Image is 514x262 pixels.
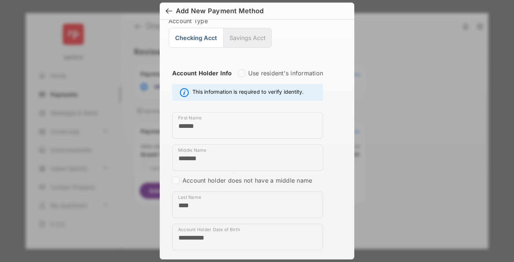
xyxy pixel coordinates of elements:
strong: Account Holder Info [172,69,232,90]
div: Add New Payment Method [176,7,264,15]
label: Account holder does not have a middle name [182,177,312,184]
label: Use resident's information [248,69,323,77]
label: Account Type [169,17,345,25]
button: Savings Acct [223,28,272,48]
span: This information is required to verify identity. [192,88,304,97]
button: Checking Acct [169,28,223,48]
